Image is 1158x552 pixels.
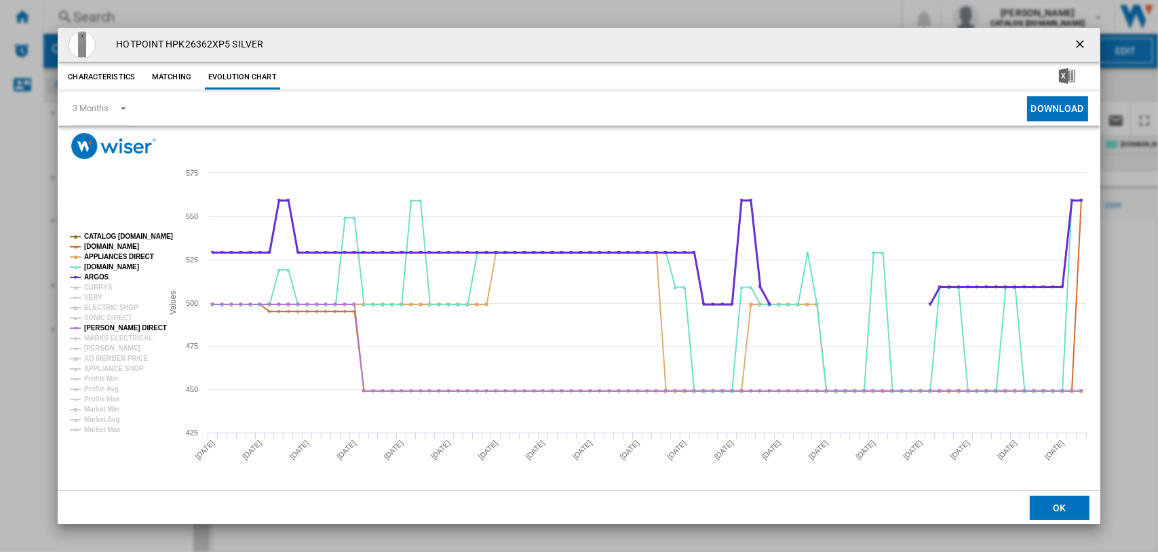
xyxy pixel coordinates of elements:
[84,334,153,342] tspan: MARKS ELECTRICAL
[84,365,144,372] tspan: APPLIANCE SHOP
[1037,65,1097,90] button: Download in Excel
[186,169,198,177] tspan: 575
[58,28,1100,525] md-dialog: Product popup
[84,406,119,413] tspan: Market Min
[524,439,547,461] tspan: [DATE]
[1068,31,1095,58] button: getI18NText('BUTTONS.CLOSE_DIALOG')
[84,426,121,433] tspan: Market Max
[186,256,198,264] tspan: 525
[84,283,113,291] tspan: CURRYS
[1027,96,1088,121] button: Download
[1043,439,1066,461] tspan: [DATE]
[84,243,139,250] tspan: [DOMAIN_NAME]
[186,342,198,350] tspan: 475
[186,299,198,307] tspan: 500
[760,439,783,461] tspan: [DATE]
[168,291,178,315] tspan: Values
[383,439,405,461] tspan: [DATE]
[64,65,138,90] button: Characteristics
[1059,68,1075,84] img: excel-24x24.png
[84,304,138,311] tspan: ELECTRIC SHOP
[84,314,132,321] tspan: SONIC DIRECT
[84,375,118,382] tspan: Profile Min
[109,38,263,52] h4: HOTPOINT HPK26362XP5 SILVER
[84,355,148,362] tspan: AO MEMBER PRICE
[807,439,830,461] tspan: [DATE]
[288,439,311,461] tspan: [DATE]
[205,65,280,90] button: Evolution chart
[142,65,201,90] button: Matching
[1073,37,1089,54] ng-md-icon: getI18NText('BUTTONS.CLOSE_DIALOG')
[571,439,594,461] tspan: [DATE]
[186,385,198,393] tspan: 450
[194,439,216,461] tspan: [DATE]
[84,324,167,332] tspan: [PERSON_NAME] DIRECT
[996,439,1018,461] tspan: [DATE]
[477,439,499,461] tspan: [DATE]
[69,31,96,58] img: HOT-HPK26362XP5UK-A_800x800.jpg
[84,263,139,271] tspan: [DOMAIN_NAME]
[84,385,119,393] tspan: Profile Avg
[335,439,358,461] tspan: [DATE]
[430,439,452,461] tspan: [DATE]
[84,273,109,281] tspan: ARGOS
[186,212,198,220] tspan: 550
[186,429,198,437] tspan: 425
[1030,496,1089,520] button: OK
[241,439,263,461] tspan: [DATE]
[949,439,971,461] tspan: [DATE]
[84,416,119,423] tspan: Market Avg
[713,439,735,461] tspan: [DATE]
[619,439,641,461] tspan: [DATE]
[84,344,140,352] tspan: [PERSON_NAME]
[73,103,108,113] div: 3 Months
[84,395,120,403] tspan: Profile Max
[84,253,154,260] tspan: APPLIANCES DIRECT
[84,233,173,240] tspan: CATALOG [DOMAIN_NAME]
[71,133,156,159] img: logo_wiser_300x94.png
[902,439,924,461] tspan: [DATE]
[665,439,688,461] tspan: [DATE]
[855,439,877,461] tspan: [DATE]
[84,294,102,301] tspan: VERY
